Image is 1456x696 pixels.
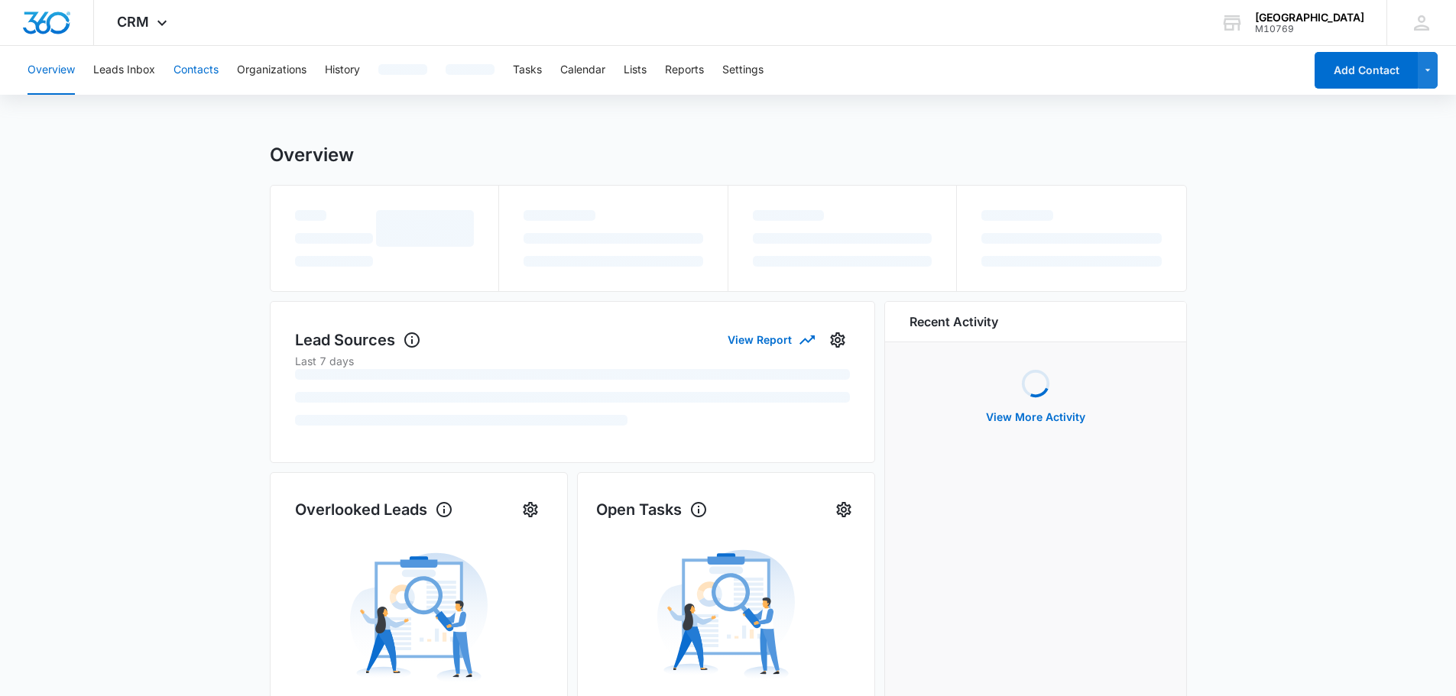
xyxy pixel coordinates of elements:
[910,312,998,331] h6: Recent Activity
[971,399,1101,435] button: View More Activity
[832,497,856,522] button: Settings
[295,353,850,369] p: Last 7 days
[1255,11,1364,24] div: account name
[624,46,647,95] button: Lists
[722,46,764,95] button: Settings
[1255,24,1364,34] div: account id
[1315,52,1418,89] button: Add Contact
[295,329,421,351] h1: Lead Sources
[560,46,605,95] button: Calendar
[295,498,453,521] h1: Overlooked Leads
[173,46,219,95] button: Contacts
[93,46,155,95] button: Leads Inbox
[728,326,813,353] button: View Report
[513,46,542,95] button: Tasks
[117,14,149,30] span: CRM
[825,328,850,352] button: Settings
[596,498,708,521] h1: Open Tasks
[518,497,543,522] button: Settings
[270,144,354,167] h1: Overview
[28,46,75,95] button: Overview
[237,46,306,95] button: Organizations
[325,46,360,95] button: History
[665,46,704,95] button: Reports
